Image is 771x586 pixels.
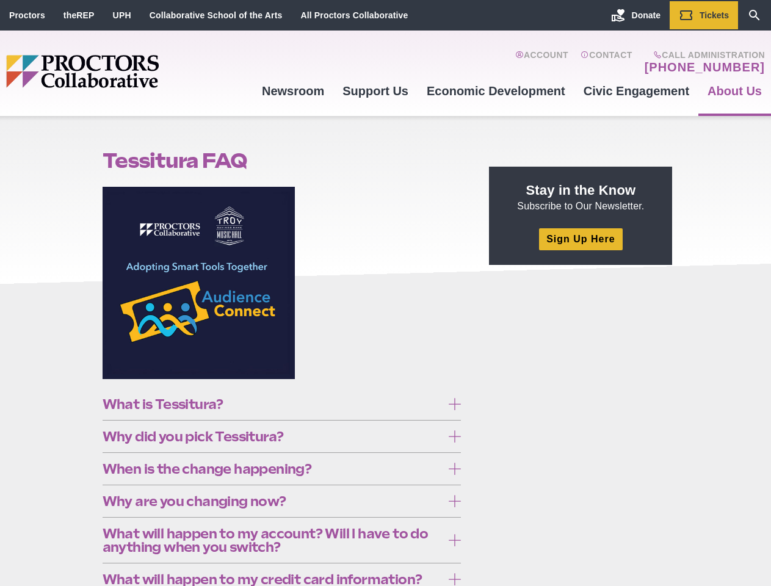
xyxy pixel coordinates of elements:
p: Subscribe to Our Newsletter. [504,181,657,213]
a: UPH [113,10,131,20]
a: Newsroom [253,74,333,107]
a: Economic Development [418,74,574,107]
a: Sign Up Here [539,228,622,250]
img: Proctors logo [6,55,253,88]
a: Collaborative School of the Arts [150,10,283,20]
a: Account [515,50,568,74]
span: What will happen to my credit card information? [103,573,443,586]
a: Search [738,1,771,29]
a: Donate [602,1,670,29]
a: Support Us [333,74,418,107]
span: Why did you pick Tessitura? [103,430,443,443]
a: About Us [698,74,771,107]
a: [PHONE_NUMBER] [645,60,765,74]
span: Why are you changing now? [103,494,443,508]
a: theREP [63,10,95,20]
strong: Stay in the Know [526,183,636,198]
span: What is Tessitura? [103,397,443,411]
h1: Tessitura FAQ [103,149,462,172]
span: What will happen to my account? Will I have to do anything when you switch? [103,527,443,554]
a: Contact [581,50,632,74]
a: All Proctors Collaborative [300,10,408,20]
span: Donate [632,10,661,20]
span: Tickets [700,10,729,20]
a: Proctors [9,10,45,20]
span: When is the change happening? [103,462,443,476]
a: Civic Engagement [574,74,698,107]
a: Tickets [670,1,738,29]
span: Call Administration [641,50,765,60]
